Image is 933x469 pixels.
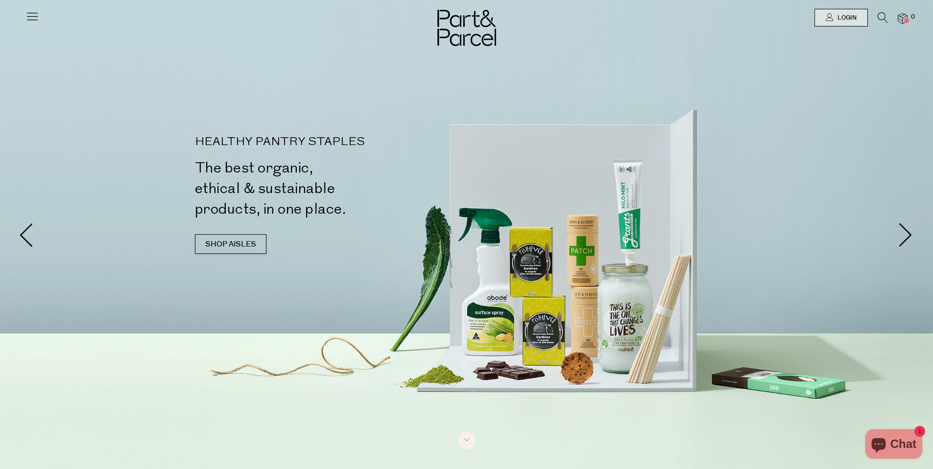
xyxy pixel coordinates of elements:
[862,429,925,461] inbox-online-store-chat: Shopify online store chat
[909,13,917,22] span: 0
[898,13,908,24] a: 0
[195,158,471,220] h2: The best organic, ethical & sustainable products, in one place.
[835,14,857,22] span: Login
[814,9,868,26] a: Login
[195,234,266,254] a: SHOP AISLES
[195,136,471,148] p: HEALTHY PANTRY STAPLES
[437,10,496,46] img: Part&Parcel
